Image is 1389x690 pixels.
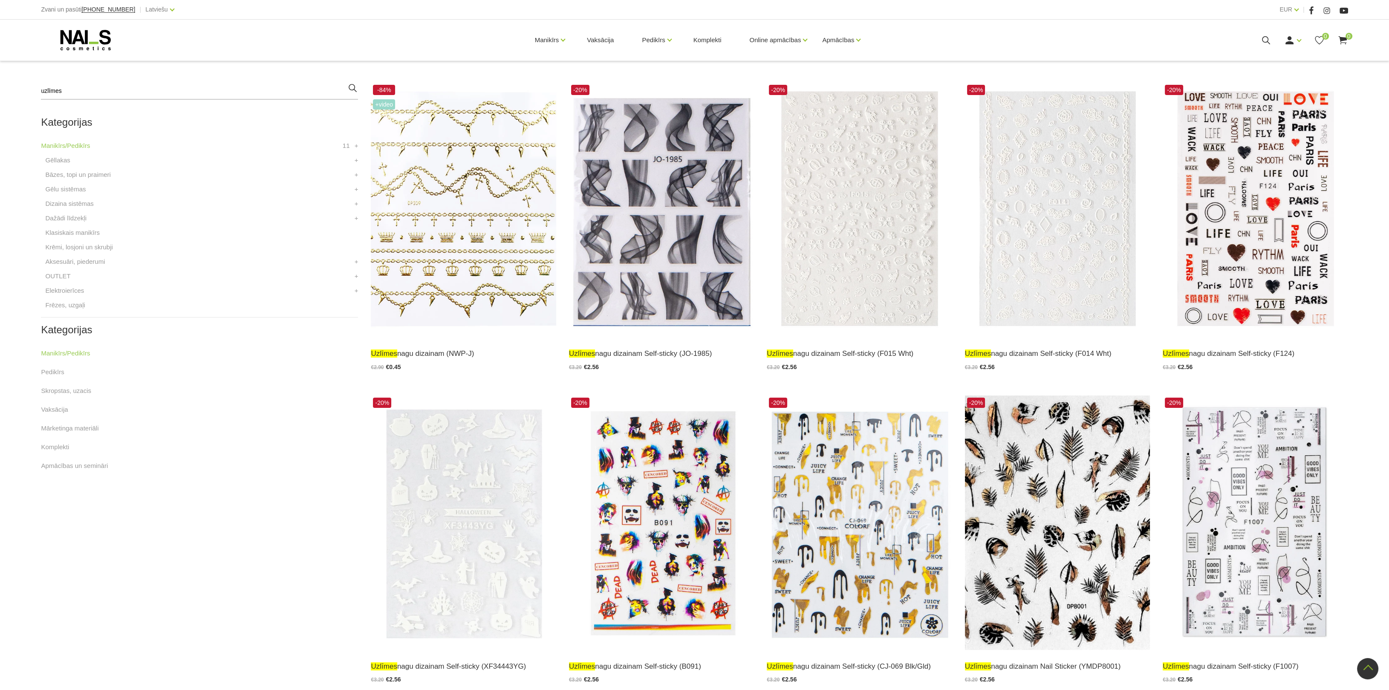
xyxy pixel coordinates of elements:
a: Bāzes, topi un praimeri [45,170,110,180]
span: 0 [1322,33,1329,40]
a: uzlīmesnagu dizainam Self-sticky (CJ-069 Blk/Gld) [767,661,952,672]
a: Uzlīmes nagu dizainam Nail Sticker... [965,396,1150,650]
a: Apmācības [822,23,854,57]
a: Pedikīrs [41,367,64,377]
h2: Kategorijas [41,117,358,128]
span: -20% [769,85,787,95]
a: uzlīmesnagu dizainam Nail Sticker (YMDP8001) [965,661,1150,672]
a: + [355,184,358,194]
a: Latviešu [145,4,167,14]
a: + [355,213,358,223]
a: uzlīmesnagu dizainam Self-sticky (F015 Wht) [767,348,952,359]
a: Vaksācija [580,20,621,61]
span: €2.56 [782,364,797,370]
a: Dažādu stilu nagu uzlīmes. Piemērotas gan modelētiem nagiem, gan gēllakas pārklājumam. Pamatam na... [1163,396,1348,650]
a: 0 [1314,35,1325,46]
img: Dažādu stilu nagu uzlīmes. Piemērotas gan modelētiem nagiem, gan gēllakas pārklājumam. Pamatam na... [767,83,952,337]
span: €2.56 [980,364,995,370]
span: -20% [373,398,391,408]
span: [PHONE_NUMBER] [81,6,135,13]
a: Krēmi, losjoni un skrubji [45,242,113,252]
span: €2.56 [584,364,599,370]
span: | [139,4,141,15]
a: uzlīmesnagu dizainam Self-sticky (JO-1985) [569,348,754,359]
a: uzlīmesnagu dizainam (NWP-J) [371,348,556,359]
span: uzlīmes [569,662,595,670]
span: +Video [373,99,395,110]
span: -20% [1165,398,1183,408]
img: Dažādu stilu nagu uzlīmes. Piemērotas gan modelētiem nagiem, gan gēllakas pārklājumam. Pamatam na... [767,396,952,650]
a: Dažādi līdzekļi [45,213,87,223]
a: Elektroierīces [45,286,84,296]
span: €3.20 [965,364,978,370]
a: uzlīmesnagu dizainam Self-sticky (XF34443YG) [371,661,556,672]
span: €3.20 [767,677,780,683]
span: €2.56 [782,676,797,683]
a: Manikīrs/Pedikīrs [41,141,90,151]
span: -20% [1165,85,1183,95]
a: + [355,271,358,281]
span: uzlīmes [569,349,595,358]
span: | [1303,4,1305,15]
a: Profesionālās dizaina uzlīmes nagiem... [371,83,556,337]
span: 11 [343,141,350,151]
span: -20% [967,398,985,408]
a: Online apmācības [749,23,801,57]
img: Dažādu stilu nagu uzlīmes. Piemērotas gan modelētiem nagiem, gan gēllakas pārklājumam. Pamatam na... [965,83,1150,337]
span: -84% [373,85,395,95]
a: 0 [1337,35,1348,46]
span: €2.56 [980,676,995,683]
a: Aksesuāri, piederumi [45,257,105,267]
a: uzlīmesnagu dizainam Self-sticky (F014 Wht) [965,348,1150,359]
span: €3.20 [767,364,780,370]
span: uzlīmes [965,662,991,670]
h2: Kategorijas [41,324,358,335]
img: Dažādu stilu nagu uzlīmes. Piemērotas gan modelētiem nagiem, gan gēllakas pārklājumam. Pamatam na... [569,396,754,650]
span: uzlīmes [965,349,991,358]
span: €3.20 [569,364,582,370]
span: 0 [1346,33,1352,40]
a: Komplekti [41,442,69,452]
a: + [355,257,358,267]
a: Manikīrs/Pedikīrs [41,348,90,358]
span: uzlīmes [1163,662,1189,670]
a: Dizaina sistēmas [45,199,93,209]
a: + [355,155,358,165]
a: Komplekti [687,20,728,61]
a: Gēllakas [45,155,70,165]
span: €0.45 [386,364,401,370]
span: uzlīmes [371,662,397,670]
a: Pedikīrs [642,23,665,57]
span: €2.56 [584,676,599,683]
a: + [355,199,358,209]
a: + [355,141,358,151]
a: uzlīmesnagu dizainam Self-sticky (F1007) [1163,661,1348,672]
span: -20% [571,398,589,408]
span: €2.56 [386,676,401,683]
a: uzlīmesnagu dizainam Self-sticky (B091) [569,661,754,672]
img: Dažādu stilu nagu uzlīmes. Piemērotas gan modelētiem nagiem, gan gēllakas pārklājumam. Pamatam na... [1163,83,1348,337]
a: + [355,286,358,296]
span: €3.20 [569,677,582,683]
a: Apmācības un semināri [41,461,108,471]
span: -20% [571,85,589,95]
a: Gēlu sistēmas [45,184,86,194]
span: €2.90 [371,364,384,370]
span: -20% [967,85,985,95]
a: Skropstas, uzacis [41,386,91,396]
img: Dažādu stilu nagu uzlīmes. Piemērotas gan modelētiem nagiem, gan gēllakas pārklājumam. Pamatam na... [371,396,556,650]
a: OUTLET [45,271,70,281]
a: Klasiskais manikīrs [45,228,100,238]
a: Mārketinga materiāli [41,423,98,433]
input: Meklēt produktus ... [41,83,358,100]
a: Frēzes, uzgaļi [45,300,85,310]
a: uzlīmesnagu dizainam Self-sticky (F124) [1163,348,1348,359]
a: Manikīrs [535,23,559,57]
span: uzlīmes [1163,349,1189,358]
span: €2.56 [1178,676,1193,683]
